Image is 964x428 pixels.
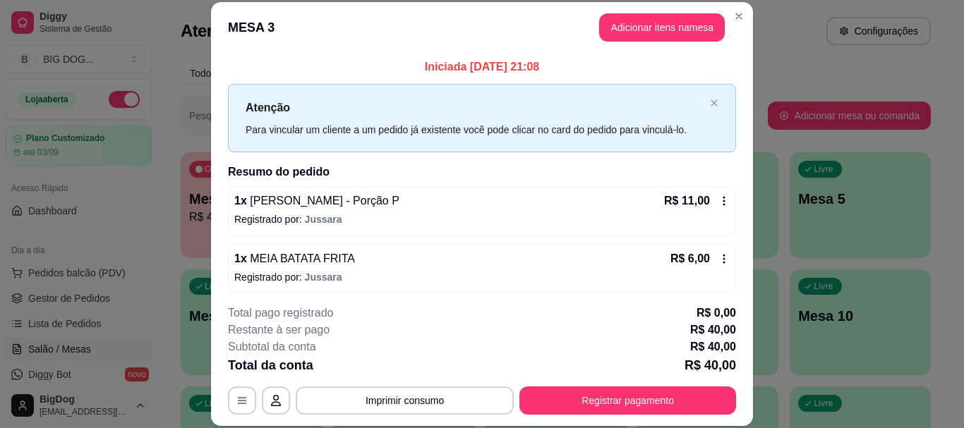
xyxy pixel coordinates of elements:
[710,99,718,108] button: close
[228,322,330,338] p: Restante à ser pago
[234,192,399,209] p: 1 x
[228,164,736,181] h2: Resumo do pedido
[599,13,725,42] button: Adicionar itens namesa
[234,212,730,226] p: Registrado por:
[685,355,736,375] p: R$ 40,00
[228,338,316,355] p: Subtotal da conta
[728,5,750,27] button: Close
[234,250,355,267] p: 1 x
[234,270,730,284] p: Registrado por:
[247,195,399,207] span: [PERSON_NAME] - Porção P
[710,99,718,107] span: close
[247,252,355,264] span: MEIA BATATA FRITA
[228,355,313,375] p: Total da conta
[670,250,710,267] p: R$ 6,00
[519,386,736,415] button: Registrar pagamento
[690,322,736,338] p: R$ 40,00
[228,305,333,322] p: Total pago registrado
[664,192,710,209] p: R$ 11,00
[228,59,736,75] p: Iniciada [DATE] 21:08
[690,338,736,355] p: R$ 40,00
[305,214,342,225] span: Jussara
[211,2,753,53] header: MESA 3
[246,99,704,116] p: Atenção
[697,305,736,322] p: R$ 0,00
[296,386,514,415] button: Imprimir consumo
[246,122,704,137] div: Para vincular um cliente a um pedido já existente você pode clicar no card do pedido para vinculá...
[305,271,342,283] span: Jussara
